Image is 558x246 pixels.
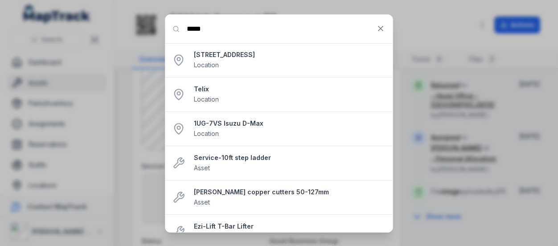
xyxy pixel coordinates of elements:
a: 1UG-7VS Isuzu D-MaxLocation [194,119,386,139]
span: Location [194,130,219,137]
span: Location [194,95,219,103]
strong: 1UG-7VS Isuzu D-Max [194,119,386,128]
strong: [PERSON_NAME] copper cutters 50-127mm [194,188,386,197]
a: [PERSON_NAME] copper cutters 50-127mmAsset [194,188,386,207]
a: Service-10ft step ladderAsset [194,153,386,173]
span: Asset [194,198,210,206]
a: [STREET_ADDRESS]Location [194,50,386,70]
strong: Ezi-Lift T-Bar Lifter [194,222,386,231]
a: Ezi-Lift T-Bar Lifter [194,222,386,242]
a: TelixLocation [194,85,386,104]
strong: Service-10ft step ladder [194,153,386,162]
span: Asset [194,164,210,172]
span: Location [194,61,219,69]
strong: [STREET_ADDRESS] [194,50,386,59]
strong: Telix [194,85,386,94]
